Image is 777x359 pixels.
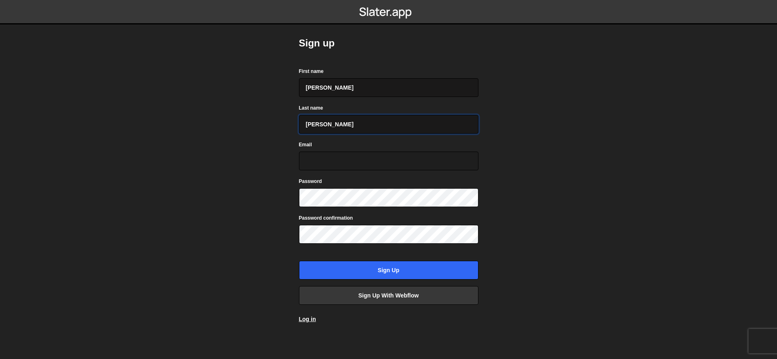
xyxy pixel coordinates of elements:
[299,104,323,112] label: Last name
[299,286,478,305] a: Sign up with Webflow
[299,177,322,185] label: Password
[299,261,478,280] input: Sign up
[299,37,478,50] h2: Sign up
[299,214,353,222] label: Password confirmation
[299,141,312,149] label: Email
[299,316,316,322] a: Log in
[299,67,324,75] label: First name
